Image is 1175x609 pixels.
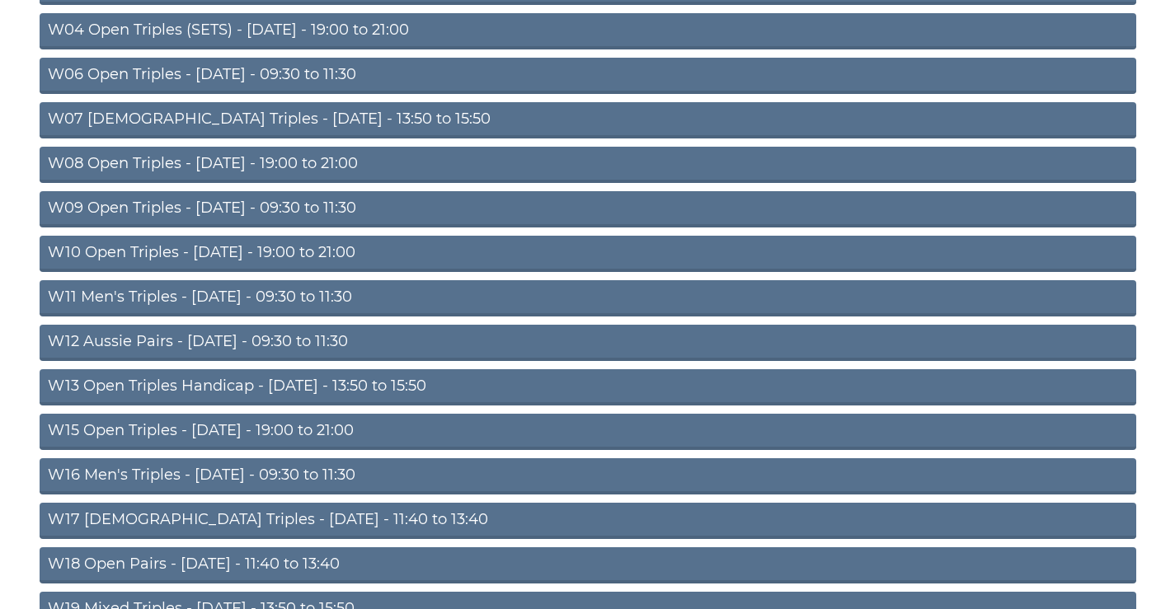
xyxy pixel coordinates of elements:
a: W15 Open Triples - [DATE] - 19:00 to 21:00 [40,414,1136,450]
a: W12 Aussie Pairs - [DATE] - 09:30 to 11:30 [40,325,1136,361]
a: W13 Open Triples Handicap - [DATE] - 13:50 to 15:50 [40,369,1136,405]
a: W11 Men's Triples - [DATE] - 09:30 to 11:30 [40,280,1136,316]
a: W08 Open Triples - [DATE] - 19:00 to 21:00 [40,147,1136,183]
a: W18 Open Pairs - [DATE] - 11:40 to 13:40 [40,547,1136,583]
a: W09 Open Triples - [DATE] - 09:30 to 11:30 [40,191,1136,227]
a: W10 Open Triples - [DATE] - 19:00 to 21:00 [40,236,1136,272]
a: W17 [DEMOGRAPHIC_DATA] Triples - [DATE] - 11:40 to 13:40 [40,503,1136,539]
a: W07 [DEMOGRAPHIC_DATA] Triples - [DATE] - 13:50 to 15:50 [40,102,1136,138]
a: W16 Men's Triples - [DATE] - 09:30 to 11:30 [40,458,1136,494]
a: W06 Open Triples - [DATE] - 09:30 to 11:30 [40,58,1136,94]
a: W04 Open Triples (SETS) - [DATE] - 19:00 to 21:00 [40,13,1136,49]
